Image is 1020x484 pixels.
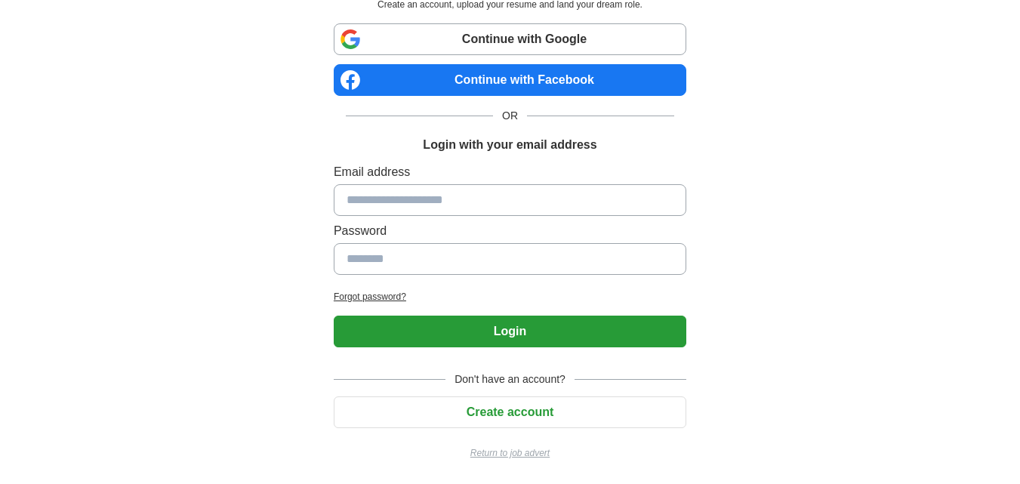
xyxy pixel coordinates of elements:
[334,290,686,304] a: Forgot password?
[334,163,686,181] label: Email address
[334,396,686,428] button: Create account
[334,316,686,347] button: Login
[334,222,686,240] label: Password
[493,108,527,124] span: OR
[445,371,575,387] span: Don't have an account?
[334,23,686,55] a: Continue with Google
[334,405,686,418] a: Create account
[334,446,686,460] a: Return to job advert
[423,136,596,154] h1: Login with your email address
[334,64,686,96] a: Continue with Facebook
